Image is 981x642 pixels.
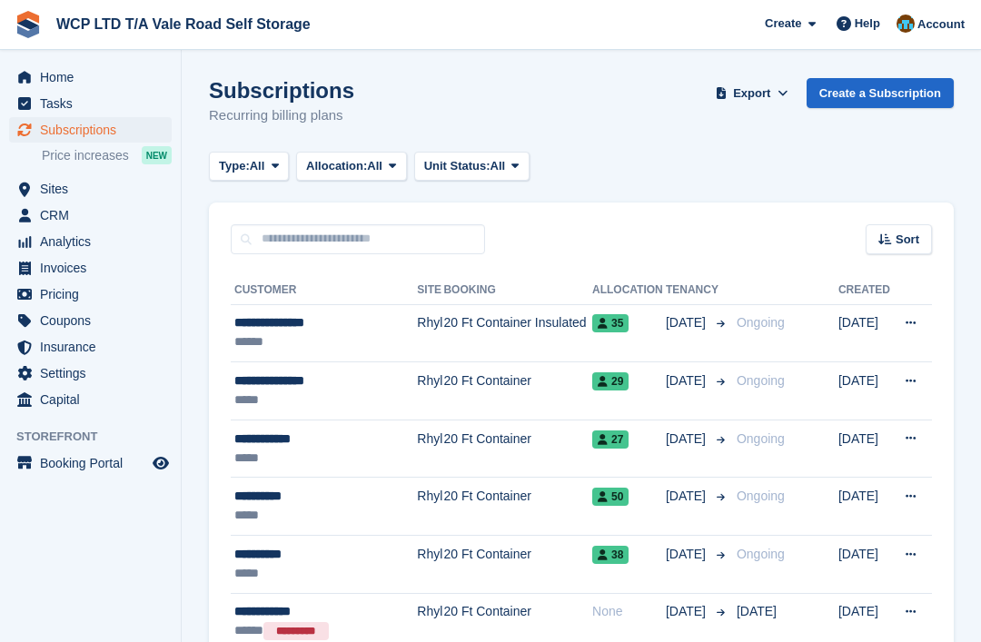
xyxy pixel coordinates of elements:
span: Analytics [40,229,149,254]
td: Rhyl [417,304,443,362]
span: [DATE] [666,545,709,564]
td: 20 Ft Container [443,478,592,536]
th: Allocation [592,276,666,305]
span: Ongoing [737,373,785,388]
a: menu [9,229,172,254]
span: Ongoing [737,315,785,330]
th: Booking [443,276,592,305]
td: Rhyl [417,362,443,420]
td: [DATE] [838,536,892,594]
a: Create a Subscription [807,78,954,108]
span: Booking Portal [40,450,149,476]
td: [DATE] [838,304,892,362]
a: menu [9,64,172,90]
td: 20 Ft Container [443,420,592,478]
div: None [592,602,666,621]
td: 20 Ft Container [443,536,592,594]
span: Tasks [40,91,149,116]
button: Unit Status: All [414,152,530,182]
span: All [250,157,265,175]
span: Price increases [42,147,129,164]
span: 35 [592,314,629,332]
td: 20 Ft Container [443,362,592,420]
span: Subscriptions [40,117,149,143]
span: 50 [592,488,629,506]
span: [DATE] [666,313,709,332]
span: Pricing [40,281,149,307]
button: Type: All [209,152,289,182]
span: [DATE] [737,604,777,618]
img: stora-icon-8386f47178a22dfd0bd8f6a31ec36ba5ce8667c1dd55bd0f319d3a0aa187defe.svg [15,11,42,38]
td: Rhyl [417,478,443,536]
a: menu [9,308,172,333]
span: Export [733,84,770,103]
span: 27 [592,430,629,449]
td: [DATE] [838,478,892,536]
span: Allocation: [306,157,367,175]
button: Export [712,78,792,108]
th: Tenancy [666,276,729,305]
th: Site [417,276,443,305]
img: Kirsty williams [897,15,915,33]
a: Preview store [150,452,172,474]
span: [DATE] [666,602,709,621]
span: [DATE] [666,487,709,506]
span: Ongoing [737,431,785,446]
span: All [367,157,382,175]
span: All [490,157,506,175]
a: WCP LTD T/A Vale Road Self Storage [49,9,318,39]
span: 38 [592,546,629,564]
span: Coupons [40,308,149,333]
span: [DATE] [666,430,709,449]
span: Sort [896,231,919,249]
span: Account [917,15,965,34]
td: Rhyl [417,536,443,594]
a: menu [9,176,172,202]
span: Settings [40,361,149,386]
span: [DATE] [666,371,709,390]
th: Customer [231,276,417,305]
h1: Subscriptions [209,78,354,103]
span: Invoices [40,255,149,281]
td: [DATE] [838,362,892,420]
span: Create [765,15,801,33]
th: Created [838,276,892,305]
a: menu [9,450,172,476]
span: CRM [40,202,149,228]
td: 20 Ft Container Insulated [443,304,592,362]
span: Capital [40,387,149,412]
span: Storefront [16,428,181,446]
span: Ongoing [737,547,785,561]
p: Recurring billing plans [209,105,354,126]
span: Sites [40,176,149,202]
a: menu [9,255,172,281]
a: menu [9,202,172,228]
span: 29 [592,372,629,390]
a: menu [9,91,172,116]
a: menu [9,361,172,386]
td: [DATE] [838,420,892,478]
span: Unit Status: [424,157,490,175]
a: menu [9,117,172,143]
span: Insurance [40,334,149,360]
div: NEW [142,146,172,164]
a: menu [9,387,172,412]
button: Allocation: All [296,152,407,182]
a: menu [9,334,172,360]
td: Rhyl [417,420,443,478]
span: Help [855,15,880,33]
a: Price increases NEW [42,145,172,165]
span: Home [40,64,149,90]
a: menu [9,281,172,307]
span: Ongoing [737,489,785,503]
span: Type: [219,157,250,175]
